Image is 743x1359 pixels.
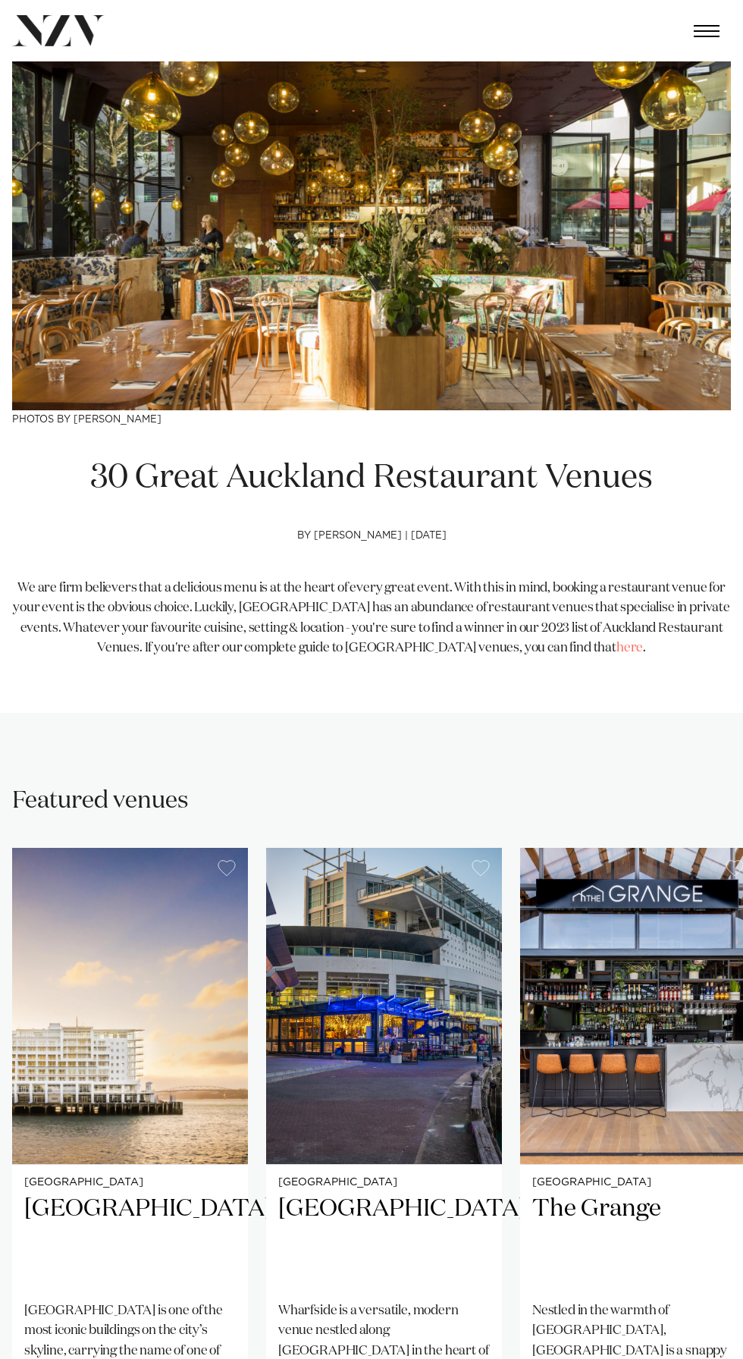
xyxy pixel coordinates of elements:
h4: by [PERSON_NAME] | [DATE] [12,530,731,579]
a: here [616,642,643,654]
h3: Photos by [PERSON_NAME] [12,410,731,426]
h2: [GEOGRAPHIC_DATA] [278,1194,490,1288]
span: We are firm believers that a delicious menu is at the heart of every great event. With this in mi... [13,582,730,654]
h2: Featured venues [12,786,189,818]
span: . [643,642,646,654]
img: 30 Great Auckland Restaurant Venues [12,61,731,410]
small: [GEOGRAPHIC_DATA] [278,1177,490,1188]
h1: 30 Great Auckland Restaurant Venues [12,457,731,500]
small: [GEOGRAPHIC_DATA] [24,1177,236,1188]
h2: [GEOGRAPHIC_DATA] [24,1194,236,1288]
img: nzv-logo.png [12,15,105,46]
